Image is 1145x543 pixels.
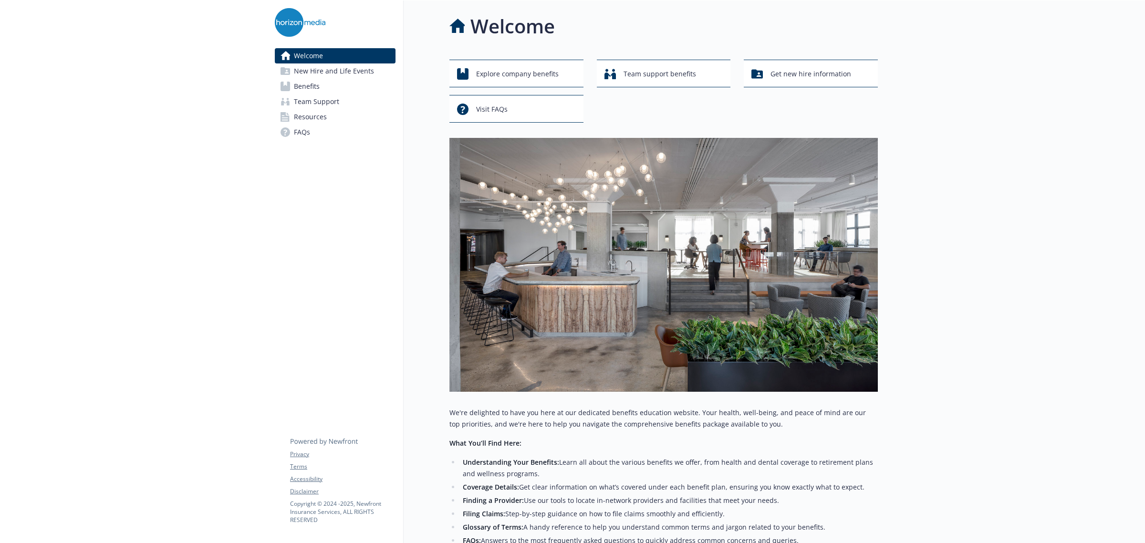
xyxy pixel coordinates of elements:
span: Benefits [294,79,320,94]
button: Explore company benefits [449,60,583,87]
span: Visit FAQs [476,100,508,118]
button: Visit FAQs [449,95,583,123]
button: Get new hire information [744,60,878,87]
a: Resources [275,109,396,125]
span: Team support benefits [624,65,696,83]
span: FAQs [294,125,310,140]
span: Get new hire information [770,65,851,83]
p: Copyright © 2024 - 2025 , Newfront Insurance Services, ALL RIGHTS RESERVED [290,500,395,524]
strong: Filing Claims: [463,509,505,518]
strong: Coverage Details: [463,482,519,491]
span: Team Support [294,94,339,109]
a: Welcome [275,48,396,63]
strong: What You’ll Find Here: [449,439,521,448]
a: Benefits [275,79,396,94]
a: FAQs [275,125,396,140]
a: New Hire and Life Events [275,63,396,79]
span: New Hire and Life Events [294,63,374,79]
p: We're delighted to have you here at our dedicated benefits education website. Your health, well-b... [449,407,878,430]
a: Accessibility [290,475,395,483]
span: Welcome [294,48,323,63]
li: Use our tools to locate in-network providers and facilities that meet your needs. [460,495,878,506]
strong: Understanding Your Benefits: [463,458,559,467]
li: Step-by-step guidance on how to file claims smoothly and efficiently. [460,508,878,520]
span: Resources [294,109,327,125]
a: Terms [290,462,395,471]
li: Get clear information on what’s covered under each benefit plan, ensuring you know exactly what t... [460,481,878,493]
li: A handy reference to help you understand common terms and jargon related to your benefits. [460,522,878,533]
a: Privacy [290,450,395,459]
button: Team support benefits [597,60,731,87]
strong: Glossary of Terms: [463,522,523,532]
a: Disclaimer [290,487,395,496]
span: Explore company benefits [476,65,559,83]
img: overview page banner [449,138,878,392]
strong: Finding a Provider: [463,496,524,505]
h1: Welcome [470,12,555,41]
a: Team Support [275,94,396,109]
li: Learn all about the various benefits we offer, from health and dental coverage to retirement plan... [460,457,878,480]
